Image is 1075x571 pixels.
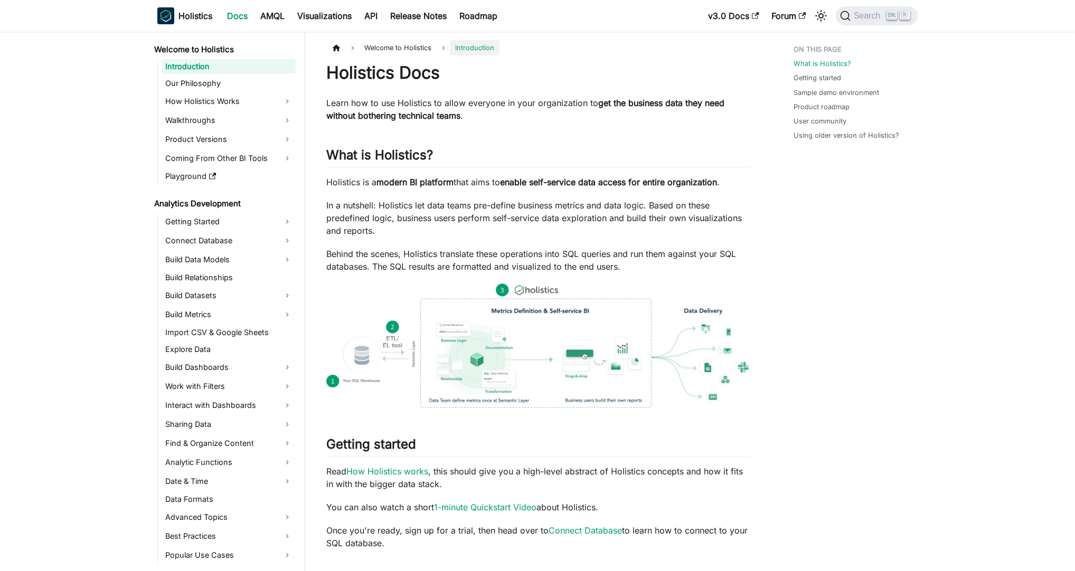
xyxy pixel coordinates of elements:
strong: enable self-service data access for entire organization [500,177,717,187]
a: Introduction [162,59,296,74]
nav: Docs sidebar [147,32,305,571]
a: AMQL [254,7,291,24]
h1: Holistics Docs [326,62,751,83]
a: How Holistics works [346,466,428,477]
a: Explore Data [162,342,296,357]
h2: What is Holistics? [326,147,751,167]
button: Switch between dark and light mode (currently light mode) [813,7,829,24]
p: In a nutshell: Holistics let data teams pre-define business metrics and data logic. Based on thes... [326,199,751,237]
a: Welcome to Holistics [151,42,296,57]
a: Roadmap [453,7,504,24]
a: How Holistics Works [162,93,296,110]
a: Build Dashboards [162,359,296,376]
span: Welcome to Holistics [359,40,437,55]
a: Build Datasets [162,287,296,304]
span: Introduction [450,40,499,55]
p: You can also watch a short about Holistics. [326,501,751,513]
a: Using older version of Holistics? [794,130,899,140]
a: Analytic Functions [162,454,296,471]
a: User community [794,116,846,126]
a: Release Notes [384,7,453,24]
a: Interact with Dashboards [162,397,296,414]
a: API [358,7,384,24]
a: Advanced Topics [162,509,296,526]
img: Holistics [157,7,174,24]
p: Behind the scenes, Holistics translate these operations into SQL queries and run them against you... [326,248,751,273]
kbd: K [900,11,910,20]
a: Getting Started [162,213,296,230]
a: v3.0 Docs [702,7,765,24]
a: Product Versions [162,131,296,148]
a: Popular Use Cases [162,547,296,564]
p: Learn how to use Holistics to allow everyone in your organization to . [326,97,751,122]
a: Visualizations [291,7,358,24]
nav: Breadcrumbs [326,40,751,55]
a: Sharing Data [162,416,296,433]
a: Sample demo environment [794,88,879,98]
a: Connect Database [549,525,622,536]
a: Product roadmap [794,102,850,112]
a: Playground [162,169,296,184]
p: Holistics is a that aims to . [326,176,751,188]
img: How Holistics fits in your Data Stack [326,283,751,408]
p: Once you're ready, sign up for a trial, then head over to to learn how to connect to your SQL dat... [326,524,751,549]
span: Search [851,11,887,21]
a: Work with Filters [162,378,296,395]
a: Build Metrics [162,306,296,323]
h2: Getting started [326,436,751,456]
a: Build Data Models [162,251,296,268]
a: 1-minute Quickstart Video [434,502,536,512]
a: What is Holistics? [794,59,851,69]
a: Date & Time [162,473,296,490]
a: Getting started [794,73,841,83]
a: Walkthroughs [162,112,296,129]
b: Holistics [178,9,212,22]
strong: modern BI platform [376,177,454,187]
a: Data Formats [162,492,296,507]
a: Connect Database [162,232,296,249]
a: Our Philosophy [162,76,296,91]
a: Forum [765,7,812,24]
a: Coming From Other BI Tools [162,150,296,167]
p: Read , this should give you a high-level abstract of Holistics concepts and how it fits in with t... [326,465,751,490]
a: Analytics Development [151,196,296,211]
button: Search (Ctrl+K) [836,6,918,25]
a: Docs [221,7,254,24]
a: Home page [326,40,346,55]
a: Build Relationships [162,270,296,285]
a: Find & Organize Content [162,435,296,452]
a: Import CSV & Google Sheets [162,325,296,340]
a: HolisticsHolistics [157,7,212,24]
a: Best Practices [162,528,296,545]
